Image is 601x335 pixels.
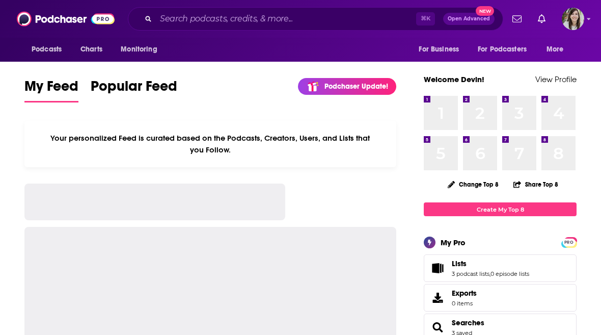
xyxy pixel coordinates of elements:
button: Share Top 8 [513,174,559,194]
button: open menu [539,40,577,59]
input: Search podcasts, credits, & more... [156,11,416,27]
button: open menu [412,40,472,59]
a: Show notifications dropdown [534,10,550,28]
span: Exports [427,291,448,305]
a: PRO [563,238,575,246]
span: Exports [452,289,477,298]
span: , [489,270,490,277]
span: My Feed [24,78,78,101]
span: Popular Feed [91,78,177,101]
a: My Feed [24,78,78,102]
a: Searches [452,318,484,327]
a: Charts [74,40,108,59]
a: Show notifications dropdown [508,10,526,28]
button: open menu [24,40,75,59]
div: Search podcasts, credits, & more... [128,7,503,31]
a: Lists [427,261,448,275]
span: New [476,6,494,16]
div: My Pro [441,238,466,247]
span: Lists [424,254,577,282]
a: 3 podcast lists [452,270,489,277]
a: 0 episode lists [490,270,529,277]
a: Welcome Devin! [424,74,484,84]
span: Charts [80,42,102,57]
button: Show profile menu [562,8,584,30]
a: Popular Feed [91,78,177,102]
span: For Business [419,42,459,57]
span: For Podcasters [478,42,527,57]
span: More [547,42,564,57]
a: Searches [427,320,448,334]
button: Change Top 8 [442,178,505,191]
span: Podcasts [32,42,62,57]
a: Lists [452,259,529,268]
p: Podchaser Update! [324,82,388,91]
button: open menu [471,40,541,59]
img: Podchaser - Follow, Share and Rate Podcasts [17,9,115,29]
span: Open Advanced [448,16,490,21]
span: Lists [452,259,467,268]
span: Monitoring [121,42,157,57]
a: Create My Top 8 [424,202,577,216]
span: 0 items [452,300,477,307]
span: Logged in as devinandrade [562,8,584,30]
button: open menu [114,40,170,59]
span: PRO [563,239,575,246]
img: User Profile [562,8,584,30]
span: ⌘ K [416,12,435,25]
button: Open AdvancedNew [443,13,495,25]
div: Your personalized Feed is curated based on the Podcasts, Creators, Users, and Lists that you Follow. [24,121,396,167]
a: View Profile [535,74,577,84]
a: Exports [424,284,577,312]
